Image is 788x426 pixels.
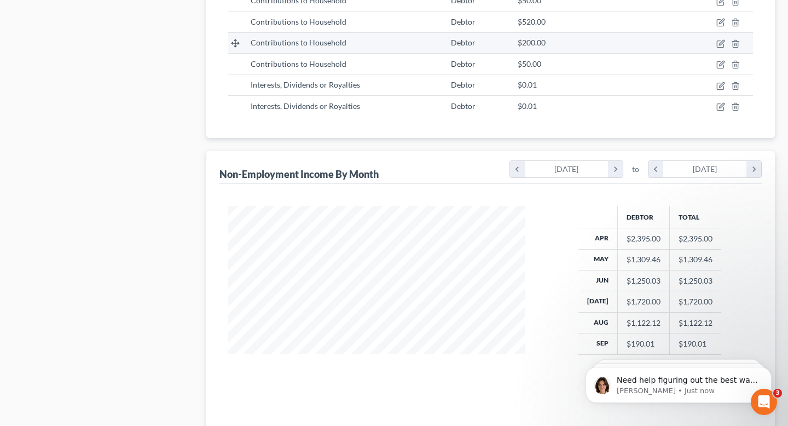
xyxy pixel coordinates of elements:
span: Debtor [451,101,476,111]
div: $1,122.12 [627,318,660,329]
p: Message from Emma, sent Just now [48,42,189,52]
span: $0.01 [518,80,537,89]
div: [DATE] [525,161,609,177]
th: [DATE] [578,291,618,312]
th: Debtor [618,206,670,228]
td: $1,122.12 [670,312,722,333]
span: Interests, Dividends or Royalties [251,80,360,89]
span: $520.00 [518,17,546,26]
span: Interests, Dividends or Royalties [251,101,360,111]
span: to [632,164,639,175]
th: Sep [578,333,618,354]
i: chevron_left [510,161,525,177]
span: $200.00 [518,38,546,47]
td: $1,720.00 [670,291,722,312]
div: $1,250.03 [627,275,660,286]
span: Debtor [451,59,476,68]
div: [DATE] [663,161,747,177]
span: Need help figuring out the best way to enter your client's income? Here's a quick article to show... [48,32,189,95]
td: $1,250.03 [670,270,722,291]
span: Debtor [451,17,476,26]
i: chevron_right [746,161,761,177]
i: chevron_left [648,161,663,177]
span: Debtor [451,80,476,89]
div: $1,720.00 [627,296,660,307]
th: Total [670,206,722,228]
iframe: Intercom notifications message [569,344,788,421]
span: 3 [773,389,782,398]
div: $1,309.46 [627,254,660,265]
span: Debtor [451,38,476,47]
div: $190.01 [627,338,660,349]
td: $190.01 [670,333,722,354]
i: chevron_right [608,161,623,177]
span: Contributions to Household [251,38,346,47]
span: $0.01 [518,101,537,111]
div: Non-Employment Income By Month [219,168,379,181]
span: Contributions to Household [251,17,346,26]
th: Apr [578,228,618,249]
iframe: Intercom live chat [751,389,777,415]
th: Jun [578,270,618,291]
td: $1,309.46 [670,249,722,270]
th: May [578,249,618,270]
span: $50.00 [518,59,541,68]
div: $2,395.00 [627,233,660,244]
td: $2,395.00 [670,228,722,249]
span: Contributions to Household [251,59,346,68]
th: Aug [578,312,618,333]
